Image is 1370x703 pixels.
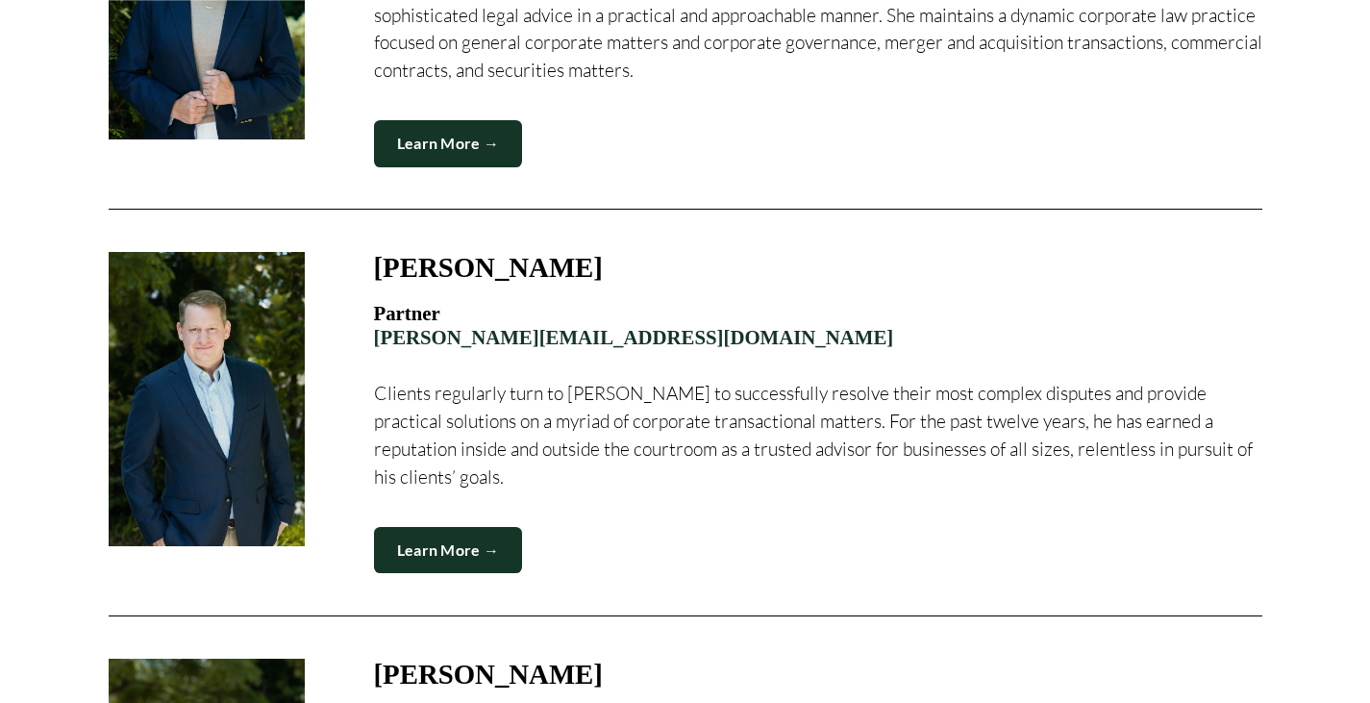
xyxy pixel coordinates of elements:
[374,326,894,348] a: [PERSON_NAME][EMAIL_ADDRESS][DOMAIN_NAME]
[374,527,523,574] a: Learn More →
[374,380,1262,490] p: Clients regularly turn to [PERSON_NAME] to successfully resolve their most complex disputes and p...
[374,252,603,283] h3: [PERSON_NAME]
[374,302,1262,349] h4: Partner
[374,659,603,690] h3: [PERSON_NAME]
[374,120,523,167] a: Learn More →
